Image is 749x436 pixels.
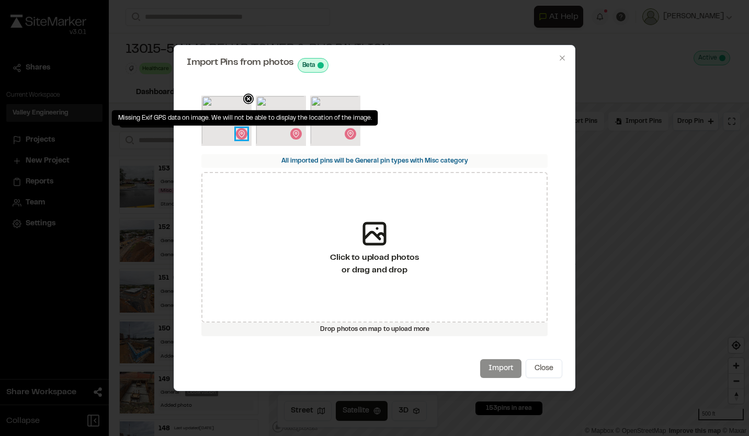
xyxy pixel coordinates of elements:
span: Beta [302,61,315,70]
div: Click to upload photosor drag and drop [201,172,548,323]
div: This feature is currently in Beta - don't expect perfection! [298,58,328,73]
div: Missing Exif GPS data on image [290,128,302,140]
p: All imported pins will be General pin types with Misc category [201,154,548,168]
img: 6fb246cc-cd8b-4689-b76e-f15d876a82f7 [310,96,360,146]
div: Click to upload photos or drag and drop [330,251,418,277]
span: This feature is currently in Beta - don't expect perfection! [317,62,324,68]
img: 5d8b5e4e-689e-4a6e-87e6-a34cd9991073 [201,96,252,146]
button: Close [526,359,562,378]
div: Missing Exif GPS data on image [345,128,356,140]
p: Drop photos on map to upload more [201,323,548,336]
div: Missing Exif GPS data on image [236,128,247,140]
img: 4079213d-8176-4595-b281-98a74fe42d0f [256,96,306,146]
div: Import Pins from photos [187,58,562,73]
